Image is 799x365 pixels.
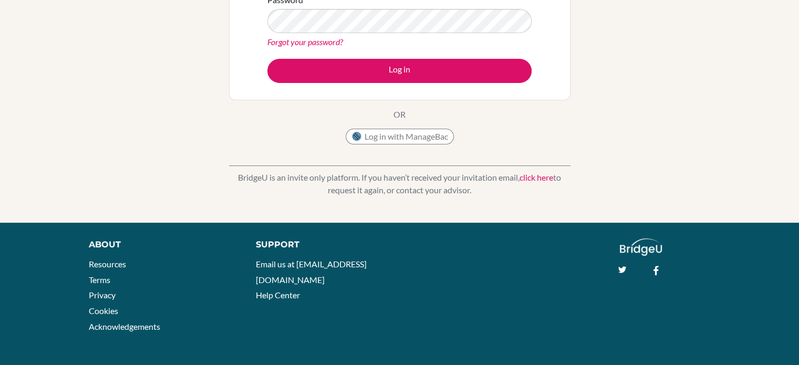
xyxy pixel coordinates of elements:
[256,259,367,285] a: Email us at [EMAIL_ADDRESS][DOMAIN_NAME]
[256,290,300,300] a: Help Center
[89,259,126,269] a: Resources
[620,238,662,256] img: logo_white@2x-f4f0deed5e89b7ecb1c2cc34c3e3d731f90f0f143d5ea2071677605dd97b5244.png
[267,59,532,83] button: Log in
[520,172,553,182] a: click here
[89,275,110,285] a: Terms
[89,238,232,251] div: About
[256,238,388,251] div: Support
[346,129,454,144] button: Log in with ManageBac
[89,321,160,331] a: Acknowledgements
[393,108,406,121] p: OR
[267,37,343,47] a: Forgot your password?
[89,290,116,300] a: Privacy
[89,306,118,316] a: Cookies
[229,171,570,196] p: BridgeU is an invite only platform. If you haven’t received your invitation email, to request it ...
